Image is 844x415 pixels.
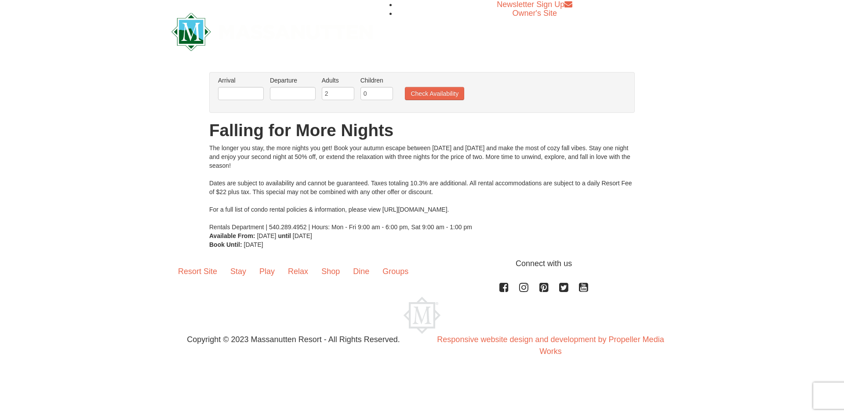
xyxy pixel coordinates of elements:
span: [DATE] [257,232,276,239]
label: Adults [322,76,354,85]
p: Copyright © 2023 Massanutten Resort - All Rights Reserved. [165,334,422,346]
label: Departure [270,76,316,85]
a: Play [253,258,281,285]
div: The longer you stay, the more nights you get! Book your autumn escape between [DATE] and [DATE] a... [209,144,635,231]
a: Stay [224,258,253,285]
a: Relax [281,258,315,285]
h1: Falling for More Nights [209,122,635,139]
a: Resort Site [171,258,224,285]
a: Responsive website design and development by Propeller Media Works [437,335,664,356]
strong: Book Until: [209,241,242,248]
button: Check Availability [405,87,464,100]
a: Owner's Site [513,9,557,18]
strong: Available From: [209,232,255,239]
a: Shop [315,258,346,285]
a: Massanutten Resort [171,20,373,41]
label: Children [360,76,393,85]
img: Massanutten Resort Logo [171,13,373,51]
strong: until [278,232,291,239]
a: Groups [376,258,415,285]
label: Arrival [218,76,264,85]
a: Dine [346,258,376,285]
span: [DATE] [244,241,263,248]
img: Massanutten Resort Logo [404,297,440,334]
span: [DATE] [293,232,312,239]
p: Connect with us [171,258,673,270]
